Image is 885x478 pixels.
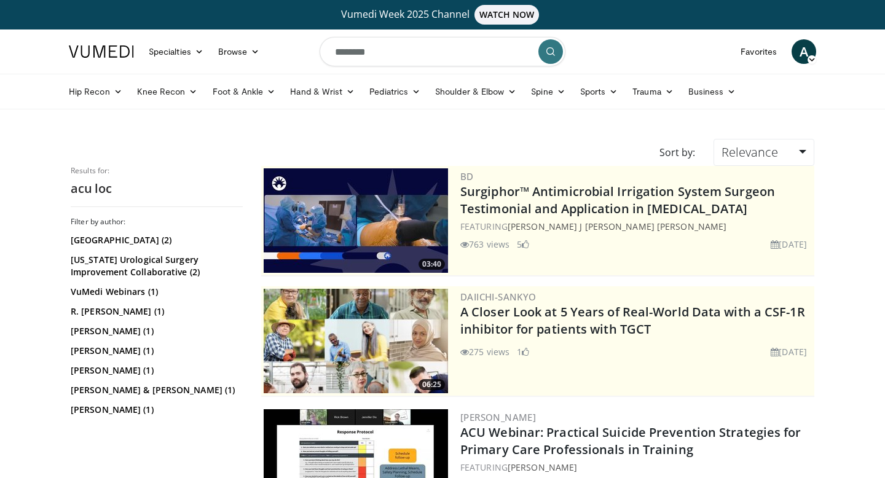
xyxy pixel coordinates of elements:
div: Sort by: [650,139,704,166]
div: FEATURING [460,461,812,474]
a: A [792,39,816,64]
a: [GEOGRAPHIC_DATA] (2) [71,234,240,246]
a: Hip Recon [61,79,130,104]
a: [PERSON_NAME] [460,411,536,423]
p: Results for: [71,166,243,176]
a: Trauma [625,79,681,104]
a: [PERSON_NAME] (1) [71,325,240,337]
a: BD [460,170,474,182]
img: 93c22cae-14d1-47f0-9e4a-a244e824b022.png.300x170_q85_crop-smart_upscale.jpg [264,289,448,393]
a: Specialties [141,39,211,64]
a: 03:40 [264,168,448,273]
span: 06:25 [419,379,445,390]
a: [PERSON_NAME] [508,461,577,473]
a: [PERSON_NAME] (1) [71,404,240,416]
li: 1 [517,345,529,358]
input: Search topics, interventions [320,37,565,66]
a: Foot & Ankle [205,79,283,104]
span: Relevance [722,144,778,160]
a: Sports [573,79,626,104]
span: 03:40 [419,259,445,270]
a: Knee Recon [130,79,205,104]
a: VuMedi Webinars (1) [71,286,240,298]
a: Business [681,79,744,104]
a: Browse [211,39,267,64]
a: R. [PERSON_NAME] (1) [71,305,240,318]
a: Favorites [733,39,784,64]
li: 5 [517,238,529,251]
li: 763 views [460,238,509,251]
a: Pediatrics [362,79,428,104]
li: [DATE] [771,345,807,358]
a: [PERSON_NAME] J [PERSON_NAME] [PERSON_NAME] [508,221,726,232]
a: [PERSON_NAME] (1) [71,345,240,357]
div: FEATURING [460,220,812,233]
a: Relevance [714,139,814,166]
a: Vumedi Week 2025 ChannelWATCH NOW [71,5,814,25]
img: VuMedi Logo [69,45,134,58]
a: Hand & Wrist [283,79,362,104]
h3: Filter by author: [71,217,243,227]
a: Surgiphor™ Antimicrobial Irrigation System Surgeon Testimonial and Application in [MEDICAL_DATA] [460,183,775,217]
a: Spine [524,79,572,104]
span: WATCH NOW [474,5,540,25]
a: Daiichi-Sankyo [460,291,537,303]
a: Shoulder & Elbow [428,79,524,104]
a: [PERSON_NAME] (1) [71,364,240,377]
li: [DATE] [771,238,807,251]
a: ACU Webinar: Practical Suicide Prevention Strategies for Primary Care Professionals in Training [460,424,801,458]
a: [PERSON_NAME] & [PERSON_NAME] (1) [71,384,240,396]
a: A Closer Look at 5 Years of Real-World Data with a CSF-1R inhibitor for patients with TGCT [460,304,805,337]
img: 70422da6-974a-44ac-bf9d-78c82a89d891.300x170_q85_crop-smart_upscale.jpg [264,168,448,273]
h2: acu loc [71,181,243,197]
a: [US_STATE] Urological Surgery Improvement Collaborative (2) [71,254,240,278]
li: 275 views [460,345,509,358]
a: 06:25 [264,289,448,393]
